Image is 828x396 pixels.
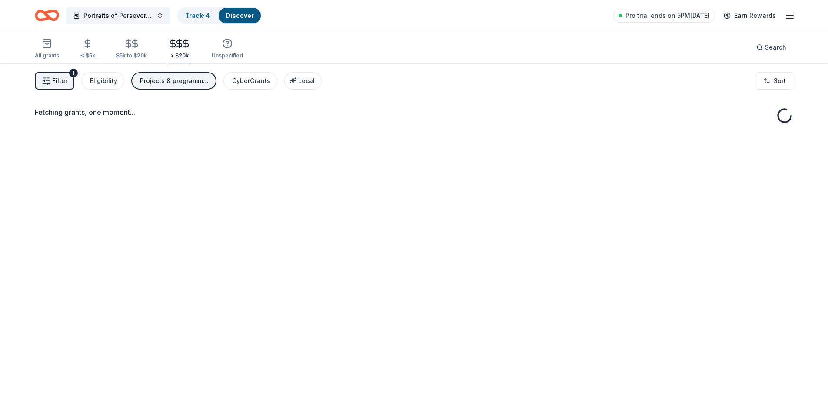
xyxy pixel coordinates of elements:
[718,8,781,23] a: Earn Rewards
[35,52,59,59] div: All grants
[177,7,262,24] button: Track· 4Discover
[625,10,710,21] span: Pro trial ends on 5PM[DATE]
[52,76,67,86] span: Filter
[212,52,243,59] div: Unspecified
[232,76,270,86] div: CyberGrants
[116,52,147,59] div: $5k to $20k
[80,52,95,59] div: ≤ $5k
[35,5,59,26] a: Home
[298,77,315,84] span: Local
[81,72,124,90] button: Eligibility
[69,69,78,77] div: 1
[765,42,786,53] span: Search
[168,35,191,63] button: > $20k
[223,72,277,90] button: CyberGrants
[756,72,793,90] button: Sort
[66,7,170,24] button: Portraits of Perseverance: Haitian Lives in [US_STATE]
[90,76,117,86] div: Eligibility
[284,72,322,90] button: Local
[35,72,74,90] button: Filter1
[80,35,95,63] button: ≤ $5k
[774,76,786,86] span: Sort
[140,76,209,86] div: Projects & programming, Education, Exhibitions
[116,35,147,63] button: $5k to $20k
[185,12,210,19] a: Track· 4
[35,35,59,63] button: All grants
[168,52,191,59] div: > $20k
[131,72,216,90] button: Projects & programming, Education, Exhibitions
[613,9,715,23] a: Pro trial ends on 5PM[DATE]
[749,39,793,56] button: Search
[226,12,254,19] a: Discover
[35,107,793,117] div: Fetching grants, one moment...
[212,35,243,63] button: Unspecified
[83,10,153,21] span: Portraits of Perseverance: Haitian Lives in [US_STATE]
